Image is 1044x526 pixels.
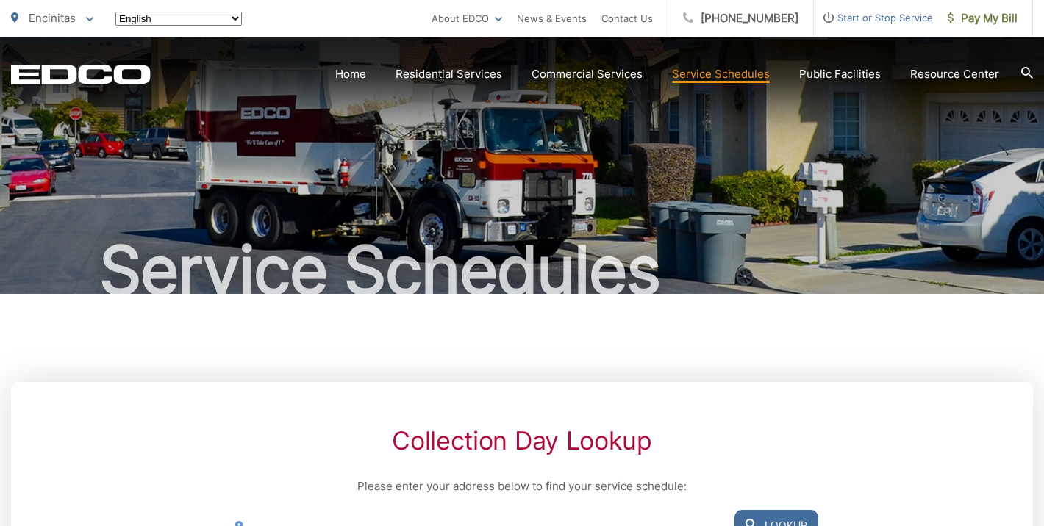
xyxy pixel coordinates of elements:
[799,65,881,83] a: Public Facilities
[672,65,770,83] a: Service Schedules
[11,64,151,84] a: EDCD logo. Return to the homepage.
[532,65,643,83] a: Commercial Services
[601,10,653,27] a: Contact Us
[226,426,818,455] h2: Collection Day Lookup
[11,234,1033,307] h1: Service Schedules
[335,65,366,83] a: Home
[517,10,587,27] a: News & Events
[29,11,76,25] span: Encinitas
[115,12,242,26] select: Select a language
[226,478,818,495] p: Please enter your address below to find your service schedule:
[948,10,1018,27] span: Pay My Bill
[396,65,502,83] a: Residential Services
[910,65,999,83] a: Resource Center
[432,10,502,27] a: About EDCO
